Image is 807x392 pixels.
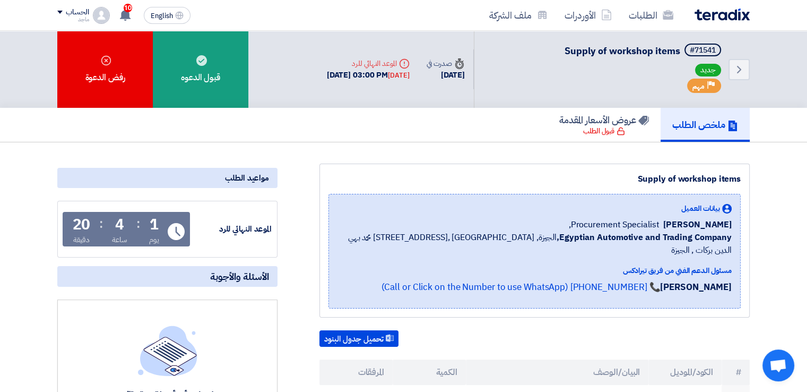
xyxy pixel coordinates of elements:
span: الأسئلة والأجوبة [210,270,269,283]
img: profile_test.png [93,7,110,24]
a: ملخص الطلب [661,108,750,142]
h5: ملخص الطلب [672,118,738,131]
img: Teradix logo [695,8,750,21]
span: بيانات العميل [681,203,720,214]
div: الموعد النهائي للرد [327,58,410,69]
div: الحساب [66,8,89,17]
span: English [151,12,173,20]
span: 10 [124,4,132,12]
h5: Supply of workshop items [565,44,723,58]
div: [DATE] [427,69,465,81]
div: #71541 [690,47,716,54]
th: المرفقات [319,360,393,385]
a: الطلبات [620,3,682,28]
h5: عروض الأسعار المقدمة [559,114,649,126]
div: رفض الدعوة [57,31,153,108]
span: Procurement Specialist, [569,218,660,231]
strong: [PERSON_NAME] [660,280,732,294]
div: Open chat [762,350,794,381]
div: ساعة [112,234,127,245]
span: [PERSON_NAME] [663,218,732,231]
div: دقيقة [73,234,90,245]
div: يوم [149,234,159,245]
div: : [136,214,140,233]
div: 20 [73,217,91,232]
div: قبول الدعوه [153,31,248,108]
div: ماجد [57,16,89,22]
div: Supply of workshop items [328,173,741,185]
div: قبول الطلب [583,126,625,137]
div: 4 [115,217,124,232]
div: [DATE] 03:00 PM [327,69,410,81]
a: عروض الأسعار المقدمة قبول الطلب [548,108,661,142]
div: صدرت في [427,58,465,69]
div: مواعيد الطلب [57,168,277,188]
th: البيان/الوصف [466,360,649,385]
th: الكمية [393,360,466,385]
th: الكود/الموديل [648,360,722,385]
span: جديد [695,64,721,76]
a: 📞 [PHONE_NUMBER] (Call or Click on the Number to use WhatsApp) [381,280,660,294]
div: الموعد النهائي للرد [192,223,272,235]
a: الأوردرات [556,3,620,28]
div: [DATE] [388,70,409,81]
a: ملف الشركة [481,3,556,28]
th: # [722,360,750,385]
img: empty_state_list.svg [138,326,197,376]
div: 1 [150,217,159,232]
span: مهم [692,81,705,91]
b: Egyptian Automotive and Trading Company, [557,231,732,244]
div: مسئول الدعم الفني من فريق تيرادكس [337,265,732,276]
div: : [99,214,103,233]
button: English [144,7,190,24]
button: تحميل جدول البنود [319,330,398,347]
span: الجيزة, [GEOGRAPHIC_DATA] ,[STREET_ADDRESS] محمد بهي الدين بركات , الجيزة [337,231,732,257]
span: Supply of workshop items [565,44,680,58]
